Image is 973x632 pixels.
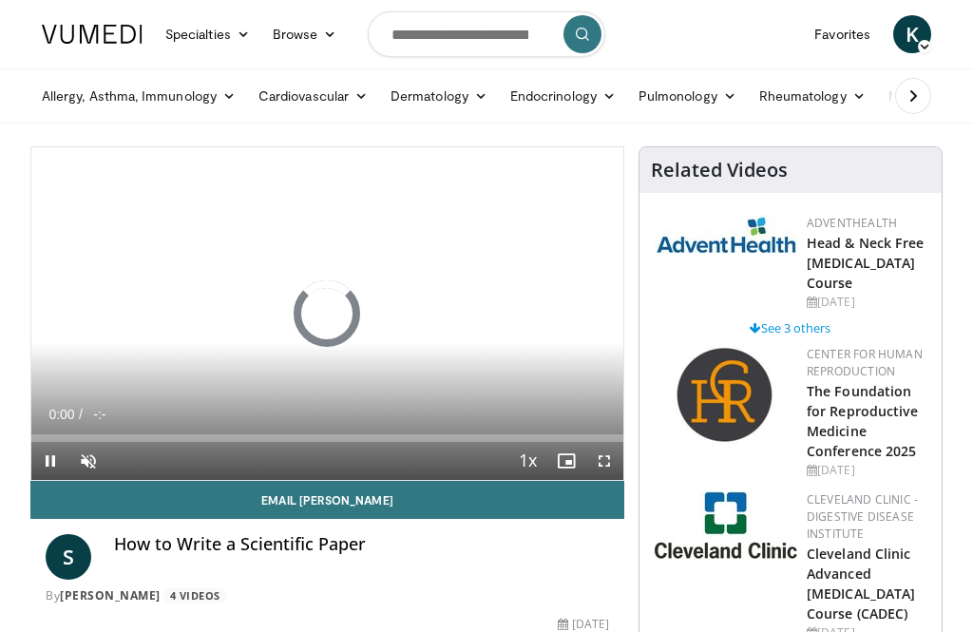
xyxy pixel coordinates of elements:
[48,407,74,422] span: 0:00
[31,442,69,480] button: Pause
[93,407,105,422] span: -:-
[499,77,627,115] a: Endocrinology
[803,15,882,53] a: Favorites
[676,346,775,446] img: c058e059-5986-4522-8e32-16b7599f4943.png.150x105_q85_autocrop_double_scale_upscale_version-0.2.png
[807,491,918,542] a: Cleveland Clinic - Digestive Disease Institute
[163,588,226,604] a: 4 Videos
[42,25,143,44] img: VuMedi Logo
[31,434,623,442] div: Progress Bar
[247,77,379,115] a: Cardiovascular
[154,15,261,53] a: Specialties
[368,11,605,57] input: Search topics, interventions
[547,442,585,480] button: Enable picture-in-picture mode
[509,442,547,480] button: Playback Rate
[31,147,623,480] video-js: Video Player
[69,442,107,480] button: Unmute
[807,215,897,231] a: AdventHealth
[114,534,609,555] h4: How to Write a Scientific Paper
[807,462,926,479] div: [DATE]
[807,382,919,460] a: The Foundation for Reproductive Medicine Conference 2025
[46,534,91,580] a: S
[379,77,499,115] a: Dermatology
[807,294,926,311] div: [DATE]
[585,442,623,480] button: Fullscreen
[893,15,931,53] a: K
[30,481,624,519] a: Email [PERSON_NAME]
[750,319,830,336] a: See 3 others
[748,77,877,115] a: Rheumatology
[807,346,923,379] a: Center for Human Reproduction
[655,491,797,559] img: 26c3db21-1732-4825-9e63-fd6a0021a399.jpg.150x105_q85_autocrop_double_scale_upscale_version-0.2.jpg
[807,545,915,622] a: Cleveland Clinic Advanced [MEDICAL_DATA] Course (CADEC)
[30,77,247,115] a: Allergy, Asthma, Immunology
[79,407,83,422] span: /
[627,77,748,115] a: Pulmonology
[261,15,349,53] a: Browse
[655,215,797,254] img: 5c3c682d-da39-4b33-93a5-b3fb6ba9580b.jpg.150x105_q85_autocrop_double_scale_upscale_version-0.2.jpg
[60,587,161,603] a: [PERSON_NAME]
[651,159,788,182] h4: Related Videos
[807,234,925,292] a: Head & Neck Free [MEDICAL_DATA] Course
[46,587,609,604] div: By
